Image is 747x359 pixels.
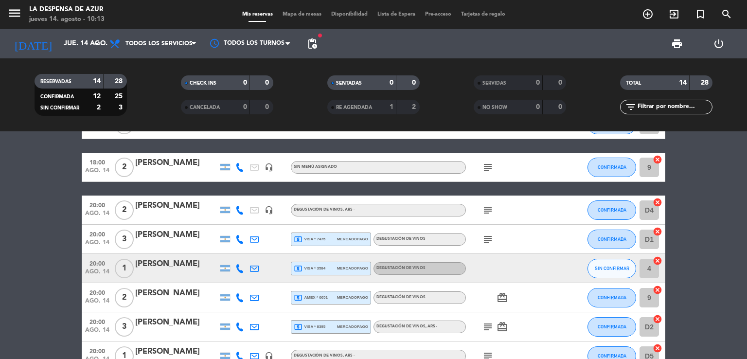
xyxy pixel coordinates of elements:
span: , ARS - [426,324,437,328]
span: mercadopago [337,265,368,271]
span: ago. 14 [85,298,109,309]
i: cancel [653,256,662,266]
i: headset_mic [265,163,273,172]
i: cancel [653,197,662,207]
span: DEGUSTACIÓN DE VINOS [376,324,437,328]
span: ago. 14 [85,239,109,251]
strong: 14 [679,79,687,86]
span: Tarjetas de regalo [456,12,510,17]
strong: 0 [558,79,564,86]
div: [PERSON_NAME] [135,157,218,169]
span: 20:00 [85,257,109,269]
i: local_atm [294,323,302,331]
span: 2 [115,200,134,220]
strong: 14 [93,78,101,85]
span: Mapa de mesas [278,12,326,17]
span: 20:00 [85,228,109,239]
span: CONFIRMADA [598,164,626,170]
div: LOG OUT [698,29,740,58]
span: visa * 3584 [294,264,325,273]
i: local_atm [294,264,302,273]
span: visa * 7475 [294,235,325,244]
span: 1 [115,259,134,278]
span: mercadopago [337,294,368,301]
span: ago. 14 [85,327,109,338]
strong: 0 [390,79,393,86]
button: CONFIRMADA [587,230,636,249]
i: add_circle_outline [642,8,654,20]
strong: 0 [243,104,247,110]
strong: 2 [412,104,418,110]
span: Sin menú asignado [294,165,337,169]
div: [PERSON_NAME] [135,316,218,329]
i: cancel [653,155,662,164]
i: cancel [653,314,662,324]
strong: 28 [701,79,711,86]
i: search [721,8,732,20]
span: RE AGENDADA [336,105,372,110]
i: subject [482,321,494,333]
span: CONFIRMADA [598,236,626,242]
span: CONFIRMADA [40,94,74,99]
span: 18:00 [85,156,109,167]
button: CONFIRMADA [587,288,636,307]
strong: 0 [265,79,271,86]
strong: 0 [243,79,247,86]
i: cancel [653,285,662,295]
div: [PERSON_NAME] [135,229,218,241]
i: cancel [653,343,662,353]
strong: 0 [265,104,271,110]
div: [PERSON_NAME] [135,258,218,270]
strong: 0 [412,79,418,86]
strong: 0 [536,79,540,86]
span: CONFIRMADA [598,207,626,213]
span: 3 [115,230,134,249]
span: mercadopago [337,323,368,330]
span: Disponibilidad [326,12,373,17]
span: fiber_manual_record [317,33,323,38]
i: filter_list [625,101,637,113]
span: mercadopago [337,236,368,242]
strong: 1 [390,104,393,110]
span: 20:00 [85,345,109,356]
div: [PERSON_NAME] [135,199,218,212]
span: SERVIDAS [482,81,506,86]
span: Lista de Espera [373,12,420,17]
span: amex * 0051 [294,293,328,302]
span: SENTADAS [336,81,362,86]
span: SIN CONFIRMAR [40,106,79,110]
i: subject [482,162,494,173]
span: ago. 14 [85,167,109,179]
strong: 0 [558,104,564,110]
span: DEGUSTACIÓN DE VINOS [294,354,355,358]
span: DEGUSTACIÓN DE VINOS [294,208,355,212]
span: DEGUSTACIÓN DE VINOS [376,266,426,270]
span: TOTAL [626,81,641,86]
span: NO SHOW [482,105,507,110]
span: DEGUSTACIÓN DE VINOS [376,295,426,299]
strong: 12 [93,93,101,100]
button: CONFIRMADA [587,317,636,337]
span: 20:00 [85,287,109,298]
button: SIN CONFIRMAR [587,259,636,278]
i: subject [482,204,494,216]
i: headset_mic [265,206,273,215]
i: arrow_drop_down [90,38,102,50]
div: La Despensa de Azur [29,5,105,15]
i: exit_to_app [668,8,680,20]
span: CONFIRMADA [598,324,626,329]
span: CANCELADA [190,105,220,110]
span: ago. 14 [85,269,109,280]
span: 20:00 [85,199,109,210]
strong: 25 [115,93,124,100]
span: , ARS - [343,354,355,358]
strong: 0 [536,104,540,110]
span: Mis reservas [237,12,278,17]
i: local_atm [294,235,302,244]
span: pending_actions [306,38,318,50]
span: CONFIRMADA [598,295,626,300]
span: 20:00 [85,316,109,327]
span: ago. 14 [85,210,109,221]
span: Todos los servicios [125,40,193,47]
i: local_atm [294,293,302,302]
